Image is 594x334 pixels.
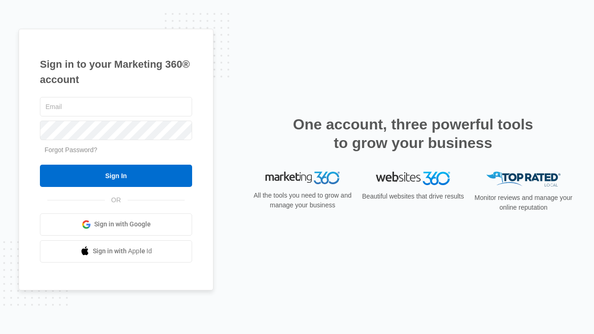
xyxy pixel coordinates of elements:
[93,246,152,256] span: Sign in with Apple Id
[40,57,192,87] h1: Sign in to your Marketing 360® account
[40,240,192,263] a: Sign in with Apple Id
[361,192,465,201] p: Beautiful websites that drive results
[105,195,128,205] span: OR
[40,165,192,187] input: Sign In
[471,193,575,212] p: Monitor reviews and manage your online reputation
[376,172,450,185] img: Websites 360
[94,219,151,229] span: Sign in with Google
[40,97,192,116] input: Email
[265,172,340,185] img: Marketing 360
[45,146,97,154] a: Forgot Password?
[40,213,192,236] a: Sign in with Google
[290,115,536,152] h2: One account, three powerful tools to grow your business
[486,172,561,187] img: Top Rated Local
[251,191,355,210] p: All the tools you need to grow and manage your business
